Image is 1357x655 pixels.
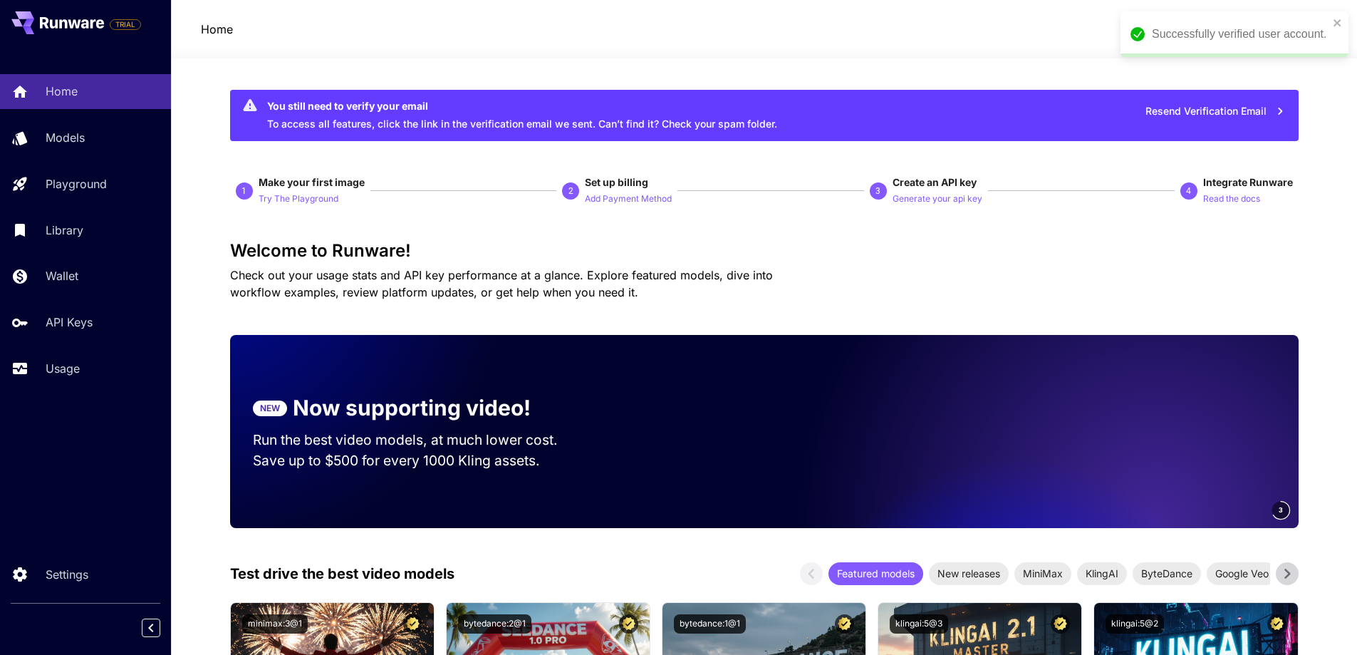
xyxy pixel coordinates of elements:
[1133,562,1201,585] div: ByteDance
[893,190,982,207] button: Generate your api key
[242,614,308,634] button: minimax:3@1
[230,268,773,299] span: Check out your usage stats and API key performance at a glance. Explore featured models, dive int...
[110,16,141,33] span: Add your payment card to enable full platform functionality.
[259,190,338,207] button: Try The Playground
[1051,614,1070,634] button: Certified Model – Vetted for best performance and includes a commercial license.
[267,98,777,113] div: You still need to verify your email
[241,185,246,197] p: 1
[1133,566,1201,581] span: ByteDance
[1138,97,1293,126] button: Resend Verification Email
[1203,176,1293,188] span: Integrate Runware
[585,190,672,207] button: Add Payment Method
[46,314,93,331] p: API Keys
[46,222,83,239] p: Library
[1077,566,1127,581] span: KlingAI
[267,94,777,137] div: To access all features, click the link in the verification email we sent. Can’t find it? Check yo...
[1203,192,1260,206] p: Read the docs
[674,614,746,634] button: bytedance:1@1
[585,176,648,188] span: Set up billing
[568,185,573,197] p: 2
[253,450,585,471] p: Save up to $500 for every 1000 Kling assets.
[46,129,85,146] p: Models
[403,614,422,634] button: Certified Model – Vetted for best performance and includes a commercial license.
[201,21,233,38] a: Home
[929,566,1009,581] span: New releases
[458,614,531,634] button: bytedance:2@1
[253,430,585,450] p: Run the best video models, at much lower cost.
[835,614,854,634] button: Certified Model – Vetted for best performance and includes a commercial license.
[46,175,107,192] p: Playground
[585,192,672,206] p: Add Payment Method
[619,614,638,634] button: Certified Model – Vetted for best performance and includes a commercial license.
[201,21,233,38] nav: breadcrumb
[1014,566,1071,581] span: MiniMax
[152,615,171,641] div: Collapse sidebar
[828,566,923,581] span: Featured models
[893,192,982,206] p: Generate your api key
[1207,566,1277,581] span: Google Veo
[46,566,88,583] p: Settings
[142,619,160,637] button: Collapse sidebar
[1152,26,1329,43] div: Successfully verified user account.
[893,176,977,188] span: Create an API key
[1014,562,1071,585] div: MiniMax
[230,563,454,584] p: Test drive the best video models
[260,402,280,415] p: NEW
[46,83,78,100] p: Home
[110,19,140,30] span: TRIAL
[46,267,78,284] p: Wallet
[828,562,923,585] div: Featured models
[1077,562,1127,585] div: KlingAI
[1207,562,1277,585] div: Google Veo
[46,360,80,377] p: Usage
[259,176,365,188] span: Make your first image
[259,192,338,206] p: Try The Playground
[1333,17,1343,29] button: close
[1267,614,1286,634] button: Certified Model – Vetted for best performance and includes a commercial license.
[875,185,880,197] p: 3
[230,241,1299,261] h3: Welcome to Runware!
[1279,505,1283,515] span: 3
[1106,614,1164,634] button: klingai:5@2
[1186,185,1191,197] p: 4
[1203,190,1260,207] button: Read the docs
[929,562,1009,585] div: New releases
[890,614,948,634] button: klingai:5@3
[293,392,531,424] p: Now supporting video!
